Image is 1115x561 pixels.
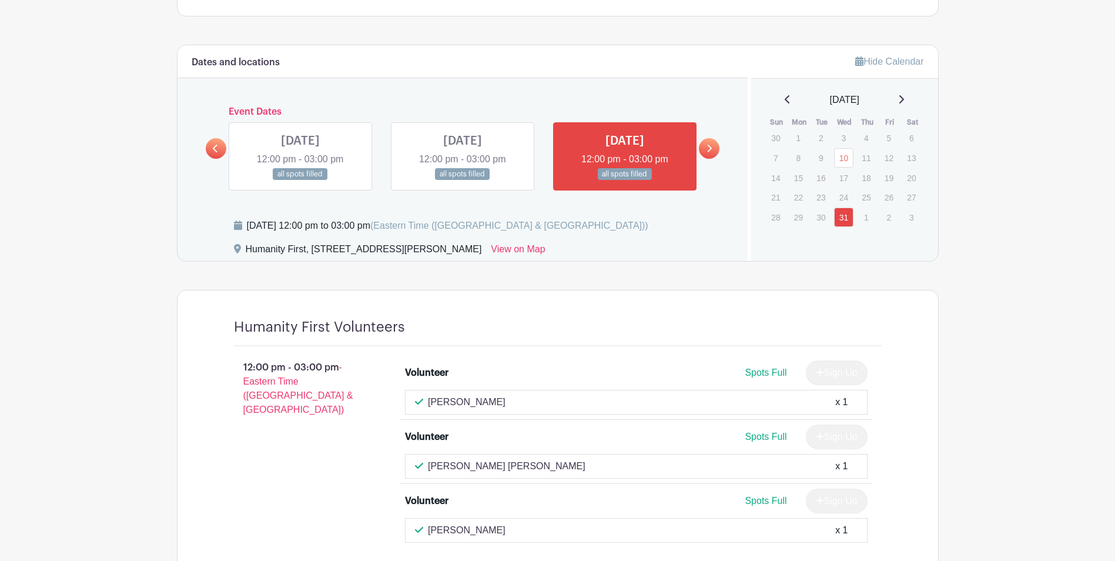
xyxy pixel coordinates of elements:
h6: Event Dates [226,106,699,118]
p: 12:00 pm - 03:00 pm [215,356,387,422]
span: [DATE] [830,93,859,107]
p: 28 [766,208,785,226]
p: 25 [856,188,876,206]
p: [PERSON_NAME] [PERSON_NAME] [428,459,585,473]
p: 22 [789,188,808,206]
p: 8 [789,149,808,167]
p: 19 [879,169,899,187]
span: Spots Full [745,368,786,378]
p: 3 [902,208,921,226]
a: 31 [834,208,853,227]
p: 16 [811,169,831,187]
th: Thu [856,116,879,128]
p: 17 [834,169,853,187]
p: 23 [811,188,831,206]
p: 13 [902,149,921,167]
p: 18 [856,169,876,187]
p: 1 [789,129,808,147]
h6: Dates and locations [192,57,280,68]
th: Wed [833,116,856,128]
p: 14 [766,169,785,187]
th: Sat [901,116,924,128]
span: (Eastern Time ([GEOGRAPHIC_DATA] & [GEOGRAPHIC_DATA])) [370,221,648,231]
h4: Humanity First Volunteers [234,319,405,336]
p: 20 [902,169,921,187]
p: 5 [879,129,899,147]
p: 6 [902,129,921,147]
p: 12 [879,149,899,167]
div: Humanity First, [STREET_ADDRESS][PERSON_NAME] [246,242,482,261]
p: 4 [856,129,876,147]
p: 7 [766,149,785,167]
p: 30 [811,208,831,226]
p: 15 [789,169,808,187]
span: - Eastern Time ([GEOGRAPHIC_DATA] & [GEOGRAPHIC_DATA]) [243,362,353,415]
span: Spots Full [745,432,786,442]
div: [DATE] 12:00 pm to 03:00 pm [247,219,648,233]
a: 10 [834,148,853,168]
p: 1 [856,208,876,226]
p: 24 [834,188,853,206]
p: 2 [879,208,899,226]
div: Volunteer [405,494,448,508]
p: 2 [811,129,831,147]
p: [PERSON_NAME] [428,523,505,537]
th: Sun [765,116,788,128]
p: 29 [789,208,808,226]
div: Volunteer [405,366,448,380]
p: 3 [834,129,853,147]
p: 11 [856,149,876,167]
p: 27 [902,188,921,206]
p: 26 [879,188,899,206]
div: x 1 [835,395,848,409]
div: x 1 [835,459,848,473]
p: 9 [811,149,831,167]
p: 21 [766,188,785,206]
div: x 1 [835,523,848,537]
th: Fri [879,116,902,128]
div: Volunteer [405,430,448,444]
a: Hide Calendar [855,56,923,66]
span: Spots Full [745,496,786,506]
th: Tue [811,116,833,128]
p: 30 [766,129,785,147]
th: Mon [788,116,811,128]
a: View on Map [491,242,545,261]
p: [PERSON_NAME] [428,395,505,409]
